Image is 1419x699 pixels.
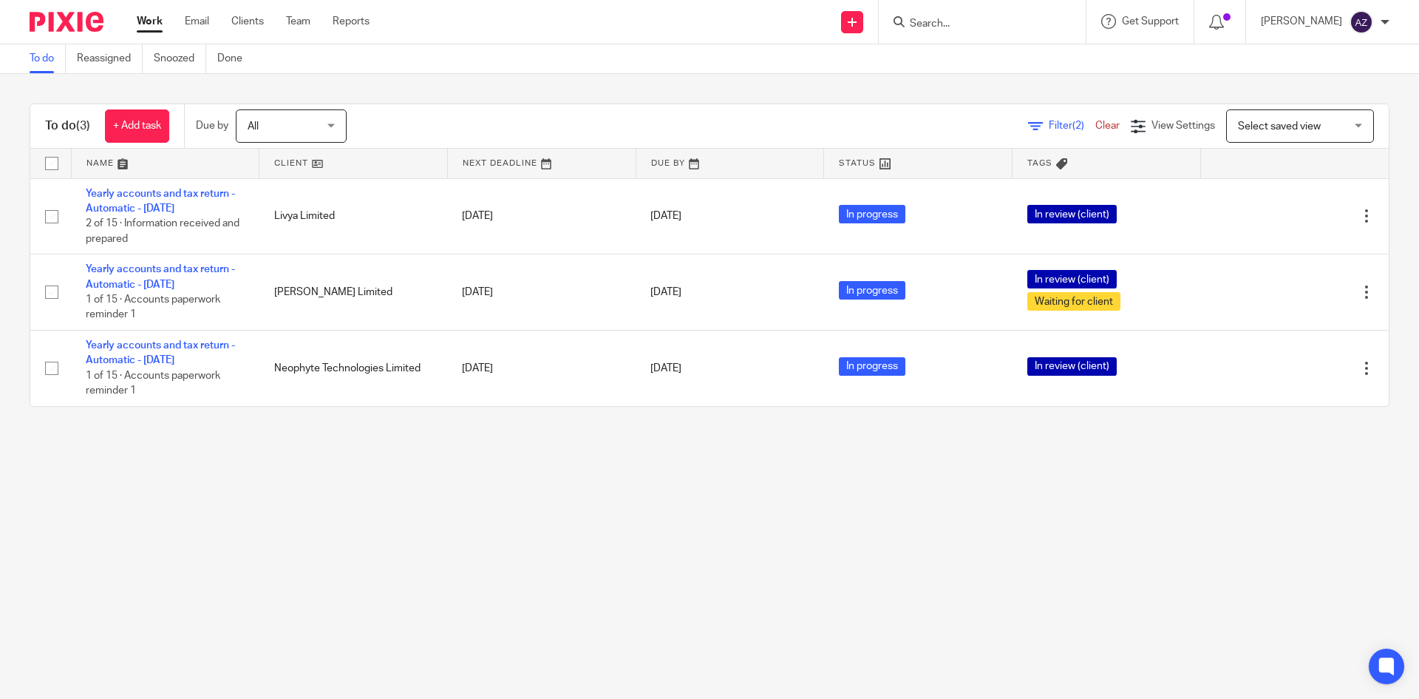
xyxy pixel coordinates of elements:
span: In progress [839,357,905,376]
a: + Add task [105,109,169,143]
span: Select saved view [1238,121,1321,132]
td: [PERSON_NAME] Limited [259,254,448,331]
span: [DATE] [650,211,681,221]
img: Pixie [30,12,103,32]
a: Yearly accounts and tax return - Automatic - [DATE] [86,340,235,365]
span: In progress [839,205,905,223]
a: Clear [1095,121,1120,131]
p: [PERSON_NAME] [1261,14,1342,29]
span: (2) [1072,121,1084,131]
span: 2 of 15 · Information received and prepared [86,218,239,244]
td: [DATE] [447,331,636,406]
span: In review (client) [1027,205,1117,223]
td: Neophyte Technologies Limited [259,331,448,406]
span: View Settings [1151,121,1215,131]
p: Due by [196,118,228,133]
span: [DATE] [650,363,681,374]
a: To do [30,44,66,73]
a: Reassigned [77,44,143,73]
a: Team [286,14,310,29]
a: Done [217,44,253,73]
span: Tags [1027,159,1052,167]
span: Waiting for client [1027,292,1120,311]
input: Search [908,18,1041,31]
td: [DATE] [447,254,636,331]
a: Reports [333,14,370,29]
h1: To do [45,118,90,134]
a: Yearly accounts and tax return - Automatic - [DATE] [86,264,235,289]
img: svg%3E [1350,10,1373,34]
a: Yearly accounts and tax return - Automatic - [DATE] [86,189,235,214]
span: 1 of 15 · Accounts paperwork reminder 1 [86,294,220,320]
span: [DATE] [650,287,681,297]
span: Filter [1049,121,1095,131]
span: Get Support [1122,16,1179,27]
span: In review (client) [1027,357,1117,376]
td: Livya Limited [259,178,448,254]
a: Clients [231,14,264,29]
a: Snoozed [154,44,206,73]
span: In review (client) [1027,270,1117,288]
span: In progress [839,281,905,300]
span: 1 of 15 · Accounts paperwork reminder 1 [86,371,220,396]
span: All [248,121,259,132]
a: Work [137,14,163,29]
td: [DATE] [447,178,636,254]
span: (3) [76,120,90,132]
a: Email [185,14,209,29]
